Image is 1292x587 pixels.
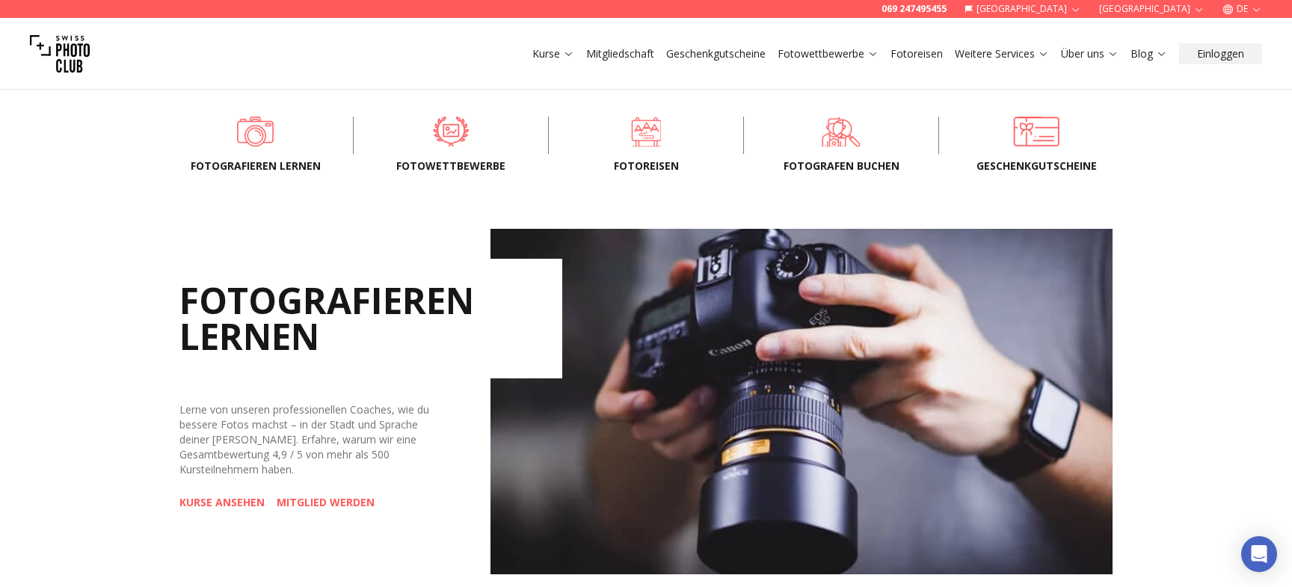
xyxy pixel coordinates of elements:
[378,159,524,173] span: Fotowettbewerbe
[179,402,429,476] span: Lerne von unseren professionellen Coaches, wie du bessere Fotos machst – in der Stadt und Sprache...
[573,159,719,173] span: Fotoreisen
[660,43,772,64] button: Geschenkgutscheine
[526,43,580,64] button: Kurse
[179,259,562,378] h2: FOTOGRAFIEREN LERNEN
[955,46,1049,61] a: Weitere Services
[182,159,329,173] span: Fotografieren lernen
[586,46,654,61] a: Mitgliedschaft
[885,43,949,64] button: Fotoreisen
[768,117,914,147] a: FOTOGRAFEN BUCHEN
[882,3,947,15] a: 069 247495455
[490,229,1113,574] img: Learn Photography
[1055,43,1125,64] button: Über uns
[179,495,265,510] a: KURSE ANSEHEN
[1125,43,1173,64] button: Blog
[30,24,90,84] img: Swiss photo club
[580,43,660,64] button: Mitgliedschaft
[1061,46,1119,61] a: Über uns
[532,46,574,61] a: Kurse
[1130,46,1167,61] a: Blog
[1179,43,1262,64] button: Einloggen
[949,43,1055,64] button: Weitere Services
[963,159,1110,173] span: Geschenkgutscheine
[890,46,943,61] a: Fotoreisen
[182,117,329,147] a: Fotografieren lernen
[277,495,375,510] a: MITGLIED WERDEN
[963,117,1110,147] a: Geschenkgutscheine
[1241,536,1277,572] div: Open Intercom Messenger
[378,117,524,147] a: Fotowettbewerbe
[768,159,914,173] span: FOTOGRAFEN BUCHEN
[772,43,885,64] button: Fotowettbewerbe
[573,117,719,147] a: Fotoreisen
[666,46,766,61] a: Geschenkgutscheine
[778,46,879,61] a: Fotowettbewerbe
